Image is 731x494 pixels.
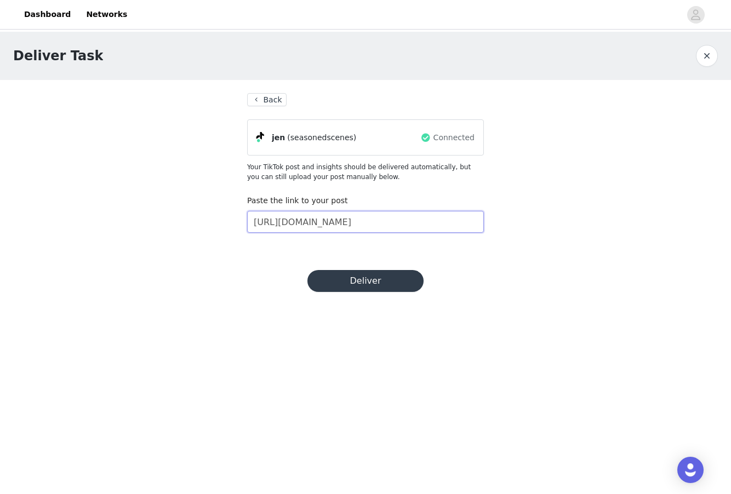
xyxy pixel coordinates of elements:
[272,132,285,143] span: jen
[677,457,704,483] div: Open Intercom Messenger
[247,196,348,205] label: Paste the link to your post
[247,93,287,106] button: Back
[247,211,484,233] input: Paste the link to your content here
[18,2,77,27] a: Dashboard
[690,6,701,24] div: avatar
[307,270,424,292] button: Deliver
[433,132,475,143] span: Connected
[287,132,356,143] span: (seasonedscenes)
[13,46,103,66] h1: Deliver Task
[79,2,134,27] a: Networks
[247,162,484,182] p: Your TikTok post and insights should be delivered automatically, but you can still upload your po...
